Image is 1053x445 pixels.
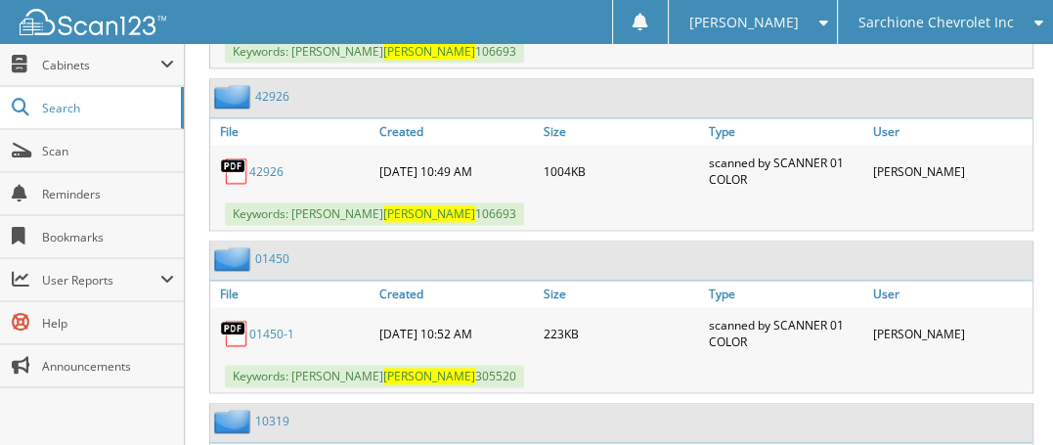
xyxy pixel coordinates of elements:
a: Created [374,281,539,307]
span: Cabinets [42,57,160,73]
a: 01450-1 [249,326,294,342]
span: Scan [42,143,174,159]
span: Announcements [42,358,174,375]
a: Type [704,118,868,145]
span: User Reports [42,272,160,289]
div: [PERSON_NAME] [868,150,1032,193]
span: Sarchione Chevrolet Inc [858,17,1014,28]
span: Keywords: [PERSON_NAME] 106693 [225,40,524,63]
div: [PERSON_NAME] [868,312,1032,355]
span: [PERSON_NAME] [383,43,475,60]
span: Keywords: [PERSON_NAME] 305520 [225,365,524,387]
span: [PERSON_NAME] [383,368,475,384]
span: Reminders [42,186,174,202]
a: User [868,281,1032,307]
span: [PERSON_NAME] [383,205,475,222]
a: Created [374,118,539,145]
span: [PERSON_NAME] [689,17,799,28]
a: File [210,281,374,307]
div: scanned by SCANNER 01 COLOR [704,312,868,355]
div: scanned by SCANNER 01 COLOR [704,150,868,193]
span: Help [42,315,174,332]
img: folder2.png [214,84,255,109]
span: Search [42,100,171,116]
a: 42926 [255,88,289,105]
img: folder2.png [214,246,255,271]
a: File [210,118,374,145]
div: 223KB [539,312,703,355]
img: PDF.png [220,156,249,186]
a: 01450 [255,250,289,267]
a: Type [704,281,868,307]
a: Size [539,118,703,145]
span: Keywords: [PERSON_NAME] 106693 [225,202,524,225]
a: Size [539,281,703,307]
a: User [868,118,1032,145]
iframe: Chat Widget [955,351,1053,445]
img: folder2.png [214,409,255,433]
span: Bookmarks [42,229,174,245]
div: [DATE] 10:52 AM [374,312,539,355]
a: 10319 [255,413,289,429]
a: 42926 [249,163,284,180]
img: scan123-logo-white.svg [20,9,166,35]
div: 1004KB [539,150,703,193]
div: [DATE] 10:49 AM [374,150,539,193]
img: PDF.png [220,319,249,348]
